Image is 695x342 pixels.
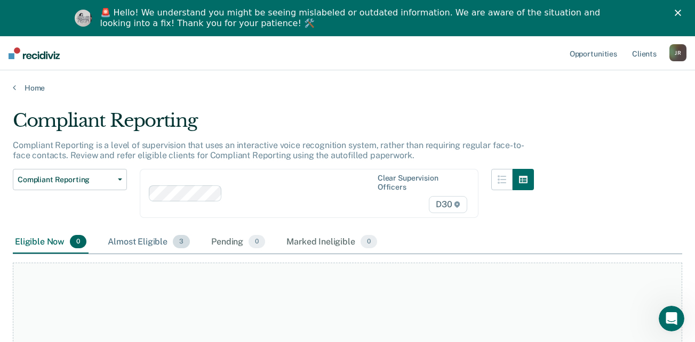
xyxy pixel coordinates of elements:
[630,36,659,70] a: Clients
[106,231,192,254] div: Almost Eligible3
[568,36,619,70] a: Opportunities
[675,10,685,16] div: Close
[429,196,467,213] span: D30
[13,231,89,254] div: Eligible Now0
[659,306,684,331] iframe: Intercom live chat
[669,44,686,61] div: J R
[18,175,114,184] span: Compliant Reporting
[75,10,92,27] img: Profile image for Kim
[13,83,682,93] a: Home
[100,7,604,29] div: 🚨 Hello! We understand you might be seeing mislabeled or outdated information. We are aware of th...
[378,174,465,192] div: Clear supervision officers
[13,169,127,190] button: Compliant Reporting
[669,44,686,61] button: JR
[173,235,190,249] span: 3
[209,231,267,254] div: Pending0
[9,47,60,59] img: Recidiviz
[249,235,265,249] span: 0
[70,235,86,249] span: 0
[13,110,534,140] div: Compliant Reporting
[284,231,379,254] div: Marked Ineligible0
[13,140,524,160] p: Compliant Reporting is a level of supervision that uses an interactive voice recognition system, ...
[361,235,377,249] span: 0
